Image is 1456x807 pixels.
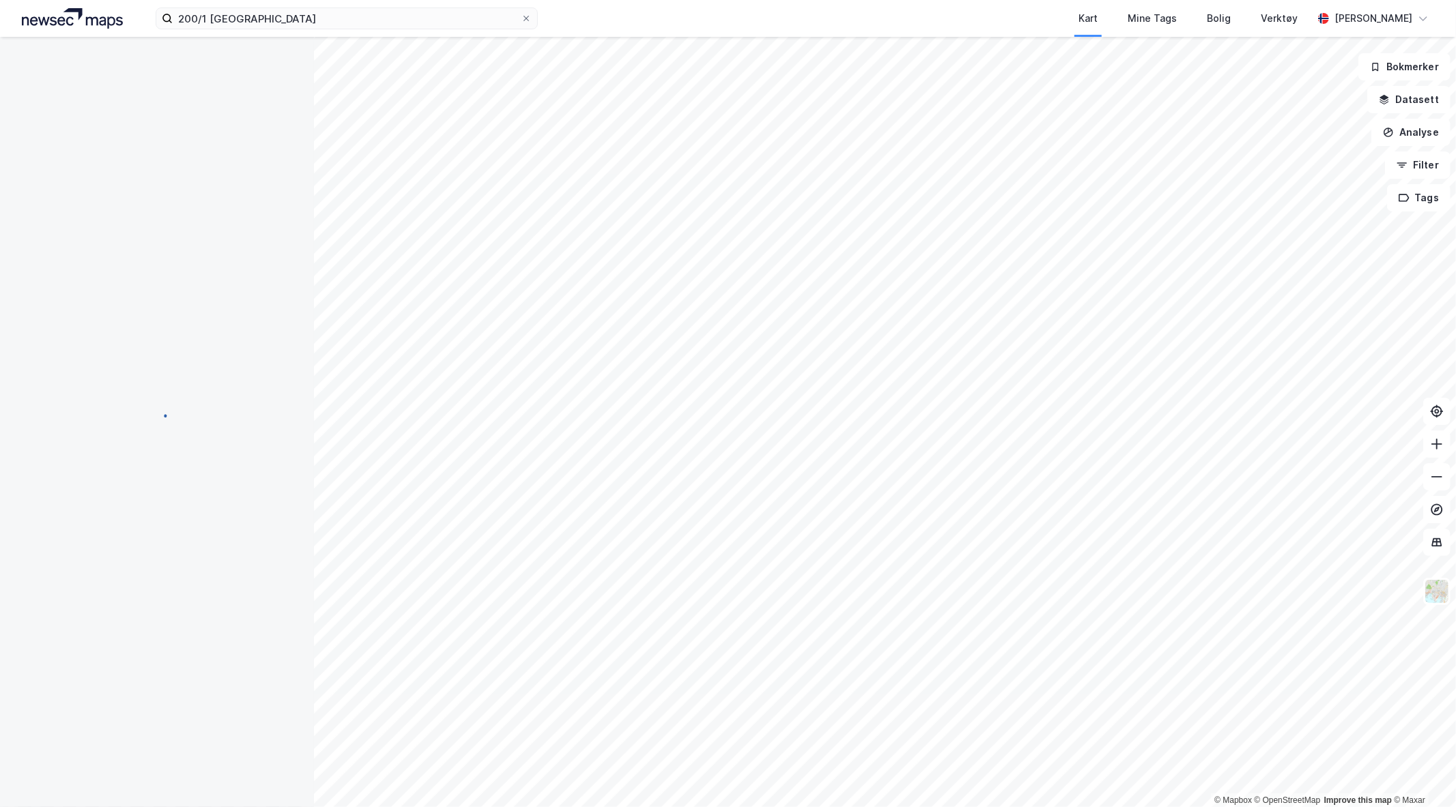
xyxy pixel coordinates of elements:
[1358,53,1451,80] button: Bokmerker
[1255,795,1321,805] a: OpenStreetMap
[1385,151,1451,179] button: Filter
[22,8,123,29] img: logo.a4113a55bc3d86da70a041830d287a7e.svg
[1424,578,1450,604] img: Z
[1128,10,1177,27] div: Mine Tags
[1079,10,1098,27] div: Kart
[146,403,168,425] img: spinner.a6d8c91a73a9ac5275cf975e30b51cfb.svg
[1371,119,1451,146] button: Analyse
[1334,10,1412,27] div: [PERSON_NAME]
[1261,10,1298,27] div: Verktøy
[1388,742,1456,807] iframe: Chat Widget
[173,8,521,29] input: Søk på adresse, matrikkel, gårdeiere, leietakere eller personer
[1207,10,1231,27] div: Bolig
[1388,742,1456,807] div: Kontrollprogram for chat
[1387,184,1451,211] button: Tags
[1214,795,1252,805] a: Mapbox
[1324,795,1392,805] a: Improve this map
[1367,86,1451,113] button: Datasett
